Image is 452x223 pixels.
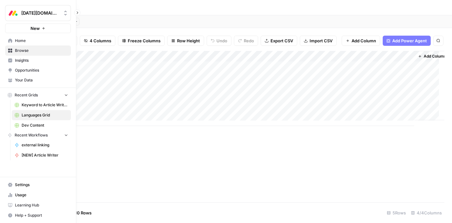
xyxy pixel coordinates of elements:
[15,213,68,218] span: Help + Support
[15,132,48,138] span: Recent Workflows
[342,36,380,46] button: Add Column
[5,90,71,100] button: Recent Grids
[15,77,68,83] span: Your Data
[15,182,68,188] span: Settings
[384,208,408,218] div: 5 Rows
[177,38,200,44] span: Row Height
[244,38,254,44] span: Redo
[15,202,68,208] span: Learning Hub
[22,152,68,158] span: [NEW] Article Writer
[392,38,427,44] span: Add Power Agent
[216,38,227,44] span: Undo
[15,58,68,63] span: Insights
[12,110,71,120] a: Languages Grid
[7,7,19,19] img: Monday.com Logo
[128,38,161,44] span: Freeze Columns
[310,38,332,44] span: Import CSV
[5,75,71,85] a: Your Data
[22,142,68,148] span: external linking
[66,210,92,216] span: Add 10 Rows
[5,65,71,75] a: Opportunities
[234,36,258,46] button: Redo
[5,45,71,56] a: Browse
[424,53,446,59] span: Add Column
[12,100,71,110] a: Keyword to Article Writer Grid
[12,140,71,150] a: external linking
[31,25,40,31] span: New
[90,38,111,44] span: 4 Columns
[5,36,71,46] a: Home
[167,36,204,46] button: Row Height
[21,10,60,16] span: [DATE][DOMAIN_NAME]
[5,180,71,190] a: Settings
[22,112,68,118] span: Languages Grid
[5,200,71,210] a: Learning Hub
[12,150,71,160] a: [NEW] Article Writer
[383,36,431,46] button: Add Power Agent
[15,67,68,73] span: Opportunities
[415,52,449,60] button: Add Column
[271,38,293,44] span: Export CSV
[22,122,68,128] span: Dev Content
[207,36,231,46] button: Undo
[5,190,71,200] a: Usage
[300,36,337,46] button: Import CSV
[118,36,165,46] button: Freeze Columns
[15,48,68,53] span: Browse
[5,130,71,140] button: Recent Workflows
[5,210,71,220] button: Help + Support
[15,38,68,44] span: Home
[22,102,68,108] span: Keyword to Article Writer Grid
[15,192,68,198] span: Usage
[5,5,71,21] button: Workspace: Monday.com
[261,36,297,46] button: Export CSV
[80,36,115,46] button: 4 Columns
[5,24,71,33] button: New
[15,92,38,98] span: Recent Grids
[408,208,444,218] div: 4/4 Columns
[352,38,376,44] span: Add Column
[12,120,71,130] a: Dev Content
[5,55,71,66] a: Insights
